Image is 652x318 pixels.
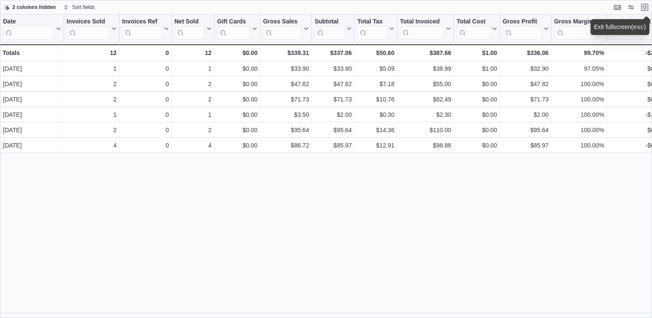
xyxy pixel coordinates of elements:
[122,18,162,40] div: Invoices Ref
[357,48,394,58] div: $50.60
[0,2,59,12] button: 2 columns hidden
[263,64,309,74] div: $33.90
[217,79,258,89] div: $0.00
[314,140,352,150] div: $85.97
[314,18,345,26] div: Subtotal
[3,110,61,120] div: [DATE]
[554,125,604,135] div: 100.00%
[554,48,604,58] div: 99.70%
[357,110,394,120] div: $0.30
[400,64,451,74] div: $38.99
[3,94,61,104] div: [DATE]
[314,125,352,135] div: $95.64
[263,94,309,104] div: $71.73
[314,64,352,74] div: $33.90
[314,79,352,89] div: $47.82
[612,2,623,12] button: Keyboard shortcuts
[263,140,309,150] div: $86.72
[314,18,352,40] button: Subtotal
[457,18,490,40] div: Total Cost
[67,94,116,104] div: 2
[554,18,604,40] button: Gross Margin
[503,140,549,150] div: $85.97
[122,125,169,135] div: 0
[72,4,95,11] span: Sort fields
[357,79,394,89] div: $7.18
[175,79,212,89] div: 2
[175,48,212,58] div: 12
[122,94,169,104] div: 0
[400,110,451,120] div: $2.30
[263,125,309,135] div: $95.64
[263,79,309,89] div: $47.82
[263,110,309,120] div: $3.50
[175,125,212,135] div: 2
[400,18,444,40] div: Total Invoiced
[175,18,212,40] button: Net Sold
[554,18,597,26] div: Gross Margin
[626,2,636,12] button: Display options
[175,64,212,74] div: 1
[217,140,258,150] div: $0.00
[357,64,394,74] div: $5.09
[457,79,497,89] div: $0.00
[457,18,497,40] button: Total Cost
[3,79,61,89] div: [DATE]
[122,79,169,89] div: 0
[67,64,116,74] div: 1
[314,18,345,40] div: Subtotal
[357,140,394,150] div: $12.91
[263,18,302,26] div: Gross Sales
[3,125,61,135] div: [DATE]
[175,18,205,26] div: Net Sold
[263,48,309,58] div: $339.31
[67,18,116,40] button: Invoices Sold
[175,140,212,150] div: 4
[400,18,451,40] button: Total Invoiced
[554,110,604,120] div: 100.00%
[503,110,549,120] div: $2.00
[503,18,542,26] div: Gross Profit
[60,2,98,12] button: Sort fields
[503,18,549,40] button: Gross Profit
[357,18,387,40] div: Total Tax
[314,94,352,104] div: $71.73
[67,79,116,89] div: 2
[3,64,61,74] div: [DATE]
[554,79,604,89] div: 100.00%
[67,125,116,135] div: 2
[400,48,451,58] div: $387.66
[263,18,302,40] div: Gross Sales
[400,125,451,135] div: $110.00
[357,94,394,104] div: $10.76
[400,79,451,89] div: $55.00
[554,94,604,104] div: 100.00%
[314,110,352,120] div: $2.00
[122,140,169,150] div: 0
[3,18,61,40] button: Date
[217,125,258,135] div: $0.00
[357,18,394,40] button: Total Tax
[457,18,490,26] div: Total Cost
[503,94,549,104] div: $71.73
[3,18,54,26] div: Date
[457,110,497,120] div: $0.00
[503,48,549,58] div: $336.06
[400,94,451,104] div: $82.49
[3,48,61,58] div: Totals
[217,48,258,58] div: $0.00
[554,64,604,74] div: 97.05%
[122,64,169,74] div: 0
[554,140,604,150] div: 100.00%
[554,18,597,40] div: Gross Margin
[457,125,497,135] div: $0.00
[67,18,110,40] div: Invoices Sold
[217,94,258,104] div: $0.00
[3,18,54,40] div: Date
[457,64,497,74] div: $1.00
[457,48,497,58] div: $1.00
[175,94,212,104] div: 2
[503,125,549,135] div: $95.64
[217,18,251,26] div: Gift Cards
[3,140,61,150] div: [DATE]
